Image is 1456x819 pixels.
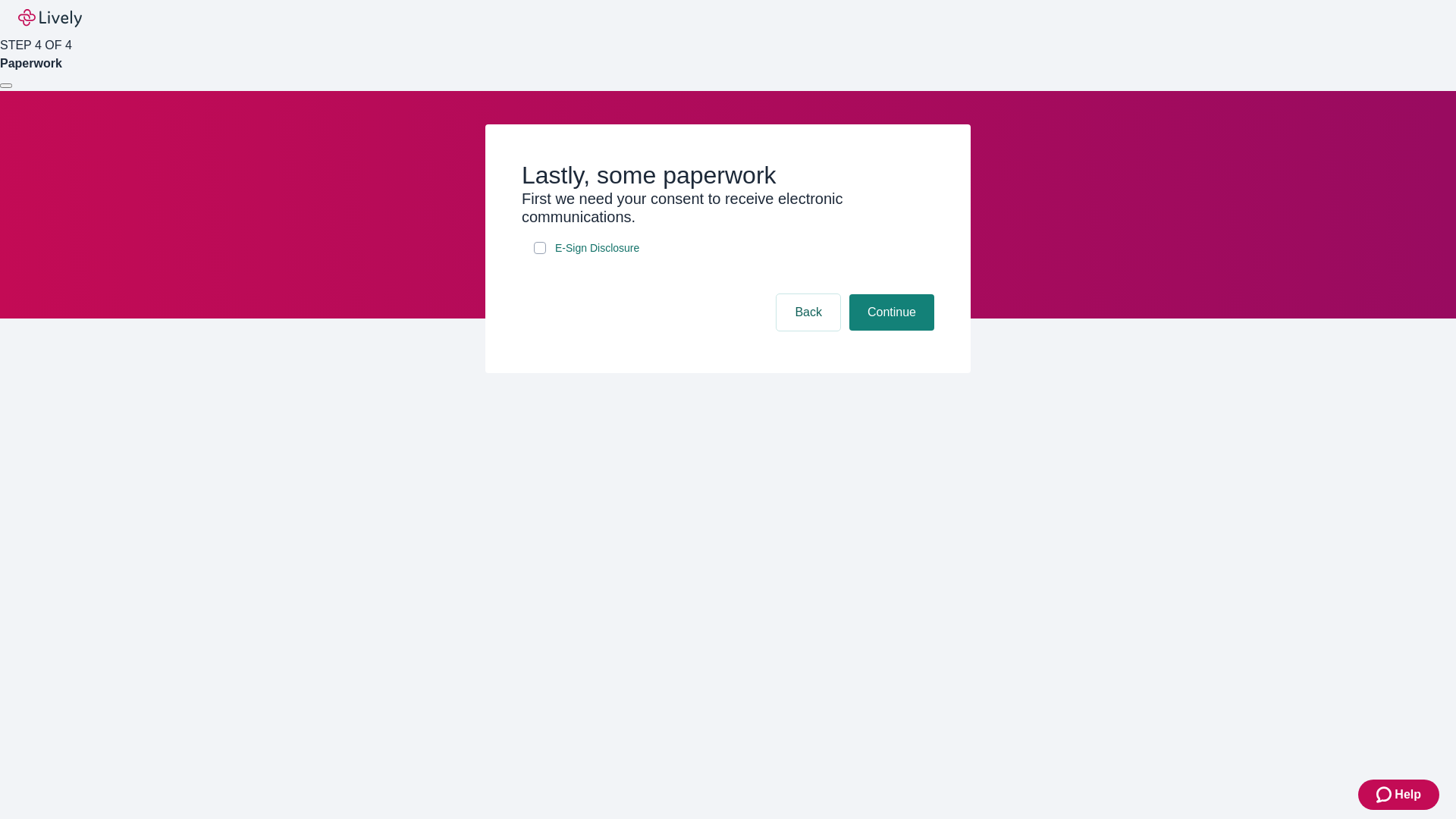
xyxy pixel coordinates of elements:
a: e-sign disclosure document [552,239,642,258]
span: E-Sign Disclosure [555,240,639,256]
h3: First we need your consent to receive electronic communications. [522,190,934,226]
h2: Lastly, some paperwork [522,161,934,190]
button: Back [777,294,840,331]
button: Zendesk support iconHelp [1358,780,1439,810]
img: Lively [18,9,82,27]
span: Help [1395,786,1421,804]
button: Continue [849,294,934,331]
svg: Zendesk support icon [1376,786,1395,804]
